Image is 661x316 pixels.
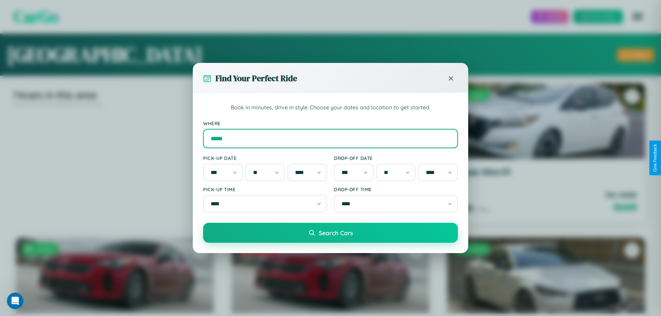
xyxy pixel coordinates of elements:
[203,120,458,126] label: Where
[334,186,458,192] label: Drop-off Time
[203,186,327,192] label: Pick-up Time
[203,103,458,112] p: Book in minutes, drive in style. Choose your dates and location to get started.
[203,155,327,161] label: Pick-up Date
[319,229,353,237] span: Search Cars
[203,223,458,243] button: Search Cars
[216,73,297,84] h3: Find Your Perfect Ride
[334,155,458,161] label: Drop-off Date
